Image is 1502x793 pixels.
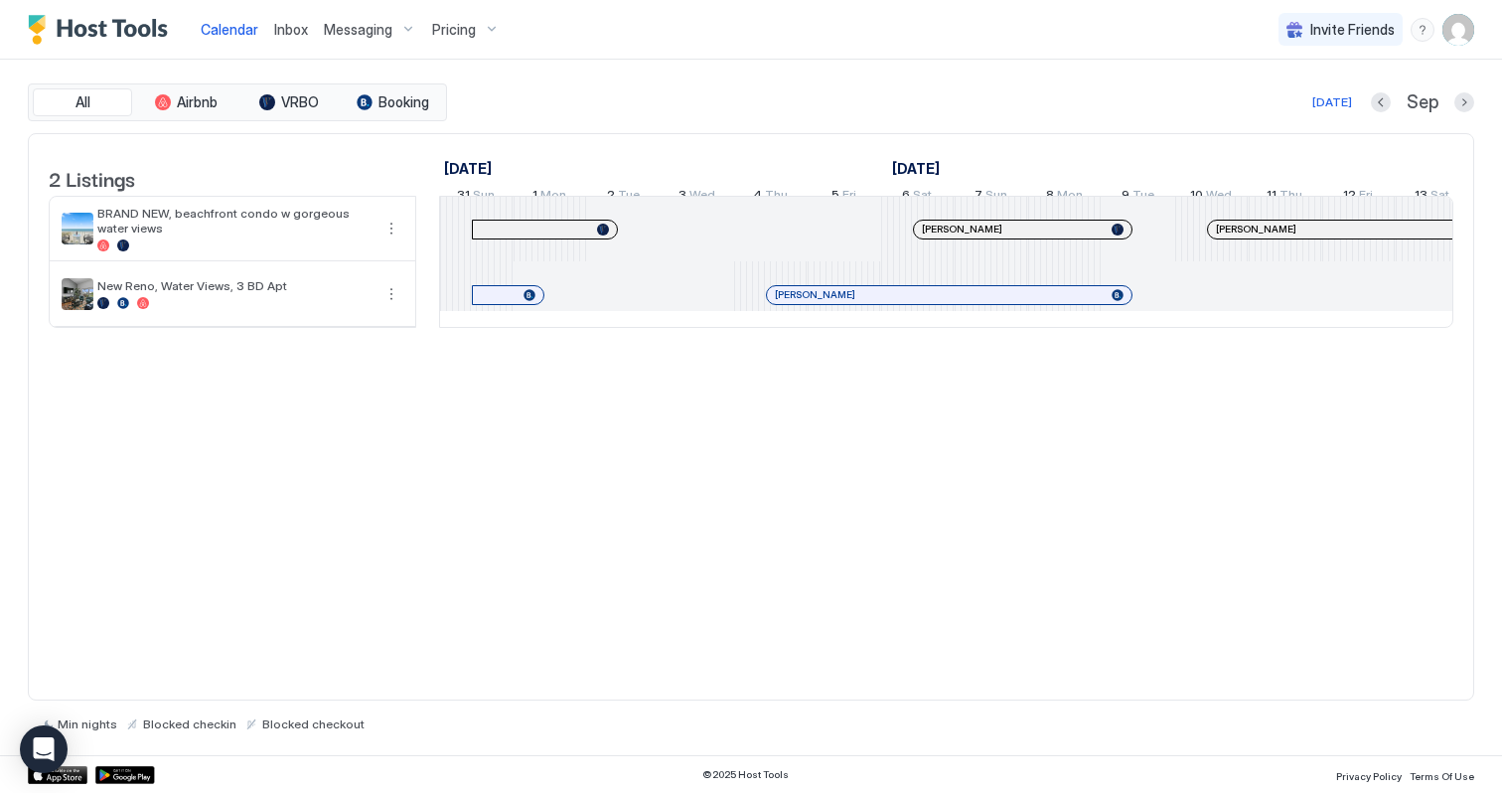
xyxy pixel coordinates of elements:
[702,768,789,781] span: © 2025 Host Tools
[274,19,308,40] a: Inbox
[897,183,937,212] a: September 6, 2025
[58,716,117,731] span: Min nights
[1206,187,1232,208] span: Wed
[1415,187,1427,208] span: 13
[379,217,403,240] div: menu
[97,206,372,236] span: BRAND NEW, beachfront condo w gorgeous water views
[378,93,429,111] span: Booking
[432,21,476,39] span: Pricing
[379,217,403,240] button: More options
[28,83,447,121] div: tab-group
[1310,21,1395,39] span: Invite Friends
[95,766,155,784] a: Google Play Store
[62,213,93,244] div: listing image
[1267,187,1277,208] span: 11
[1262,183,1307,212] a: September 11, 2025
[970,183,1012,212] a: September 7, 2025
[452,183,500,212] a: August 31, 2025
[1185,183,1237,212] a: September 10, 2025
[674,183,720,212] a: September 3, 2025
[457,187,470,208] span: 31
[239,88,339,116] button: VRBO
[1338,183,1378,212] a: September 12, 2025
[1132,187,1154,208] span: Tue
[143,716,236,731] span: Blocked checkin
[177,93,218,111] span: Airbnb
[748,183,793,212] a: September 4, 2025
[28,766,87,784] a: App Store
[678,187,686,208] span: 3
[201,21,258,38] span: Calendar
[1454,92,1474,112] button: Next month
[1336,764,1402,785] a: Privacy Policy
[1117,183,1159,212] a: September 9, 2025
[887,154,945,183] a: September 1, 2025
[379,282,403,306] div: menu
[842,187,856,208] span: Fri
[20,725,68,773] div: Open Intercom Messenger
[1411,18,1434,42] div: menu
[473,187,495,208] span: Sun
[826,183,861,212] a: September 5, 2025
[1343,187,1356,208] span: 12
[985,187,1007,208] span: Sun
[136,88,235,116] button: Airbnb
[1041,183,1088,212] a: September 8, 2025
[201,19,258,40] a: Calendar
[1216,223,1296,236] span: [PERSON_NAME]
[33,88,132,116] button: All
[75,93,90,111] span: All
[324,21,392,39] span: Messaging
[262,716,365,731] span: Blocked checkout
[1430,187,1449,208] span: Sat
[1190,187,1203,208] span: 10
[1410,770,1474,782] span: Terms Of Use
[28,15,177,45] a: Host Tools Logo
[831,187,839,208] span: 5
[62,278,93,310] div: listing image
[1336,770,1402,782] span: Privacy Policy
[902,187,910,208] span: 6
[281,93,319,111] span: VRBO
[532,187,537,208] span: 1
[975,187,982,208] span: 7
[1410,764,1474,785] a: Terms Of Use
[540,187,566,208] span: Mon
[1442,14,1474,46] div: User profile
[618,187,640,208] span: Tue
[97,278,372,293] span: New Reno, Water Views, 3 BD Apt
[379,282,403,306] button: More options
[49,163,135,193] span: 2 Listings
[1312,93,1352,111] div: [DATE]
[689,187,715,208] span: Wed
[343,88,442,116] button: Booking
[274,21,308,38] span: Inbox
[922,223,1002,236] span: [PERSON_NAME]
[1122,187,1129,208] span: 9
[607,187,615,208] span: 2
[775,288,855,301] span: [PERSON_NAME]
[602,183,645,212] a: September 2, 2025
[1309,90,1355,114] button: [DATE]
[1371,92,1391,112] button: Previous month
[1410,183,1454,212] a: September 13, 2025
[1359,187,1373,208] span: Fri
[765,187,788,208] span: Thu
[1057,187,1083,208] span: Mon
[1279,187,1302,208] span: Thu
[527,183,571,212] a: September 1, 2025
[1407,91,1438,114] span: Sep
[439,154,497,183] a: August 31, 2025
[913,187,932,208] span: Sat
[1046,187,1054,208] span: 8
[753,187,762,208] span: 4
